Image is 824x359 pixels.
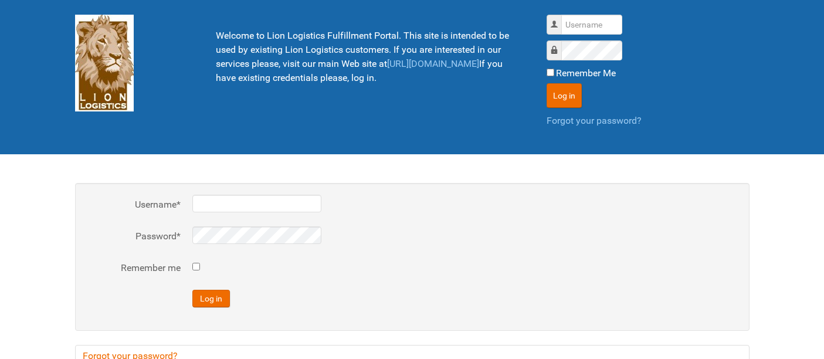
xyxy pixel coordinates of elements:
a: Forgot your password? [547,115,642,126]
button: Log in [192,290,230,307]
a: Lion Logistics [75,57,134,68]
label: Username [87,198,181,212]
label: Remember Me [556,66,616,80]
p: Welcome to Lion Logistics Fulfillment Portal. This site is intended to be used by existing Lion L... [216,29,517,85]
label: Remember me [87,261,181,275]
label: Password [87,229,181,243]
input: Username [561,15,622,35]
a: [URL][DOMAIN_NAME] [387,58,479,69]
label: Password [558,44,559,45]
label: Username [558,18,559,19]
button: Log in [547,83,582,108]
img: Lion Logistics [75,15,134,111]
